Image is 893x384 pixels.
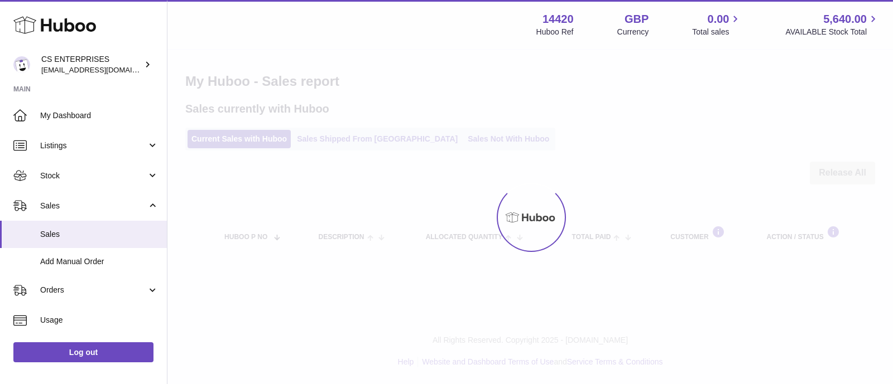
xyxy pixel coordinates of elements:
[40,171,147,181] span: Stock
[823,12,867,27] span: 5,640.00
[692,12,742,37] a: 0.00 Total sales
[40,201,147,211] span: Sales
[40,256,159,267] span: Add Manual Order
[785,27,880,37] span: AVAILABLE Stock Total
[13,342,153,362] a: Log out
[41,65,164,74] span: [EMAIL_ADDRESS][DOMAIN_NAME]
[13,56,30,73] img: internalAdmin-14420@internal.huboo.com
[41,54,142,75] div: CS ENTERPRISES
[617,27,649,37] div: Currency
[625,12,649,27] strong: GBP
[40,285,147,295] span: Orders
[40,315,159,325] span: Usage
[40,140,147,151] span: Listings
[785,12,880,37] a: 5,640.00 AVAILABLE Stock Total
[536,27,574,37] div: Huboo Ref
[542,12,574,27] strong: 14420
[708,12,729,27] span: 0.00
[40,110,159,121] span: My Dashboard
[40,229,159,240] span: Sales
[692,27,742,37] span: Total sales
